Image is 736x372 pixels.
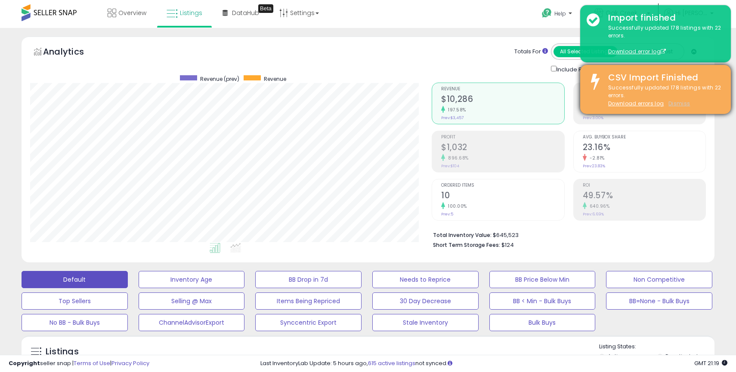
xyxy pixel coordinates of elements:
button: Bulk Buys [489,314,596,331]
a: Download errors log [608,100,664,107]
span: Profit [441,135,564,140]
small: 896.68% [445,155,469,161]
div: Include Returns [544,64,615,74]
span: DataHub [232,9,259,17]
span: Help [554,10,566,17]
small: Prev: $3,457 [441,115,464,120]
div: Totals For [514,48,548,56]
button: No BB - Bulk Buys [22,314,128,331]
div: CSV Import Finished [602,71,724,84]
a: 615 active listings [368,359,415,367]
div: Successfully updated 178 listings with 22 errors. [602,24,724,56]
button: Items Being Repriced [255,292,362,310]
button: All Selected Listings [554,46,618,57]
span: Revenue (prev) [200,75,239,83]
div: Import finished [602,12,724,24]
button: BB=None - Bulk Buys [606,292,712,310]
span: Revenue [441,87,564,92]
li: $645,523 [433,229,699,240]
strong: Copyright [9,359,40,367]
small: 640.96% [587,203,610,209]
span: $124 [501,241,514,249]
small: Prev: $104 [441,163,459,169]
h2: $1,032 [441,142,564,154]
button: Selling @ Max [139,292,245,310]
button: 30 Day Decrease [372,292,479,310]
button: Stale Inventory [372,314,479,331]
p: Listing States: [599,343,714,351]
span: Ordered Items [441,183,564,188]
h2: 49.57% [583,191,705,202]
h5: Analytics [43,46,101,60]
small: -2.81% [587,155,605,161]
small: 197.58% [445,107,466,113]
h2: $10,286 [441,94,564,106]
button: BB Price Below Min [489,271,596,288]
u: Dismiss [668,100,690,107]
i: Get Help [541,8,552,18]
h2: 10 [441,191,564,202]
span: 2025-09-8 21:19 GMT [694,359,727,367]
small: Prev: 6.69% [583,212,604,217]
div: Last InventoryLab Update: 5 hours ago, not synced. [260,360,728,368]
div: Tooltip anchor [258,4,273,13]
h5: Listings [46,346,79,358]
a: Help [535,1,581,28]
label: Active [608,353,624,360]
button: Non Competitive [606,271,712,288]
button: Top Sellers [22,292,128,310]
a: Terms of Use [74,359,110,367]
button: Inventory Age [139,271,245,288]
label: Deactivated [665,353,698,360]
a: Download error log [608,48,666,55]
span: Overview [118,9,146,17]
small: 100.00% [445,203,467,209]
span: ROI [583,183,705,188]
span: Listings [180,9,202,17]
button: BB Drop in 7d [255,271,362,288]
small: Prev: 5 [441,212,453,217]
small: Prev: 3.00% [583,115,603,120]
button: Needs to Reprice [372,271,479,288]
b: Total Inventory Value: [433,231,492,239]
div: Successfully updated 178 listings with 22 errors. [602,84,724,108]
button: Default [22,271,128,288]
button: BB < Min - Bulk Buys [489,292,596,310]
div: Include Ad Spend [615,64,696,74]
button: ChannelAdvisorExport [139,314,245,331]
a: Privacy Policy [111,359,149,367]
small: Prev: 23.83% [583,163,605,169]
button: Synccentric Export [255,314,362,331]
div: seller snap | | [9,360,149,368]
span: Avg. Buybox Share [583,135,705,140]
span: Revenue [264,75,286,83]
h2: 23.16% [583,142,705,154]
b: Short Term Storage Fees: [433,241,500,249]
